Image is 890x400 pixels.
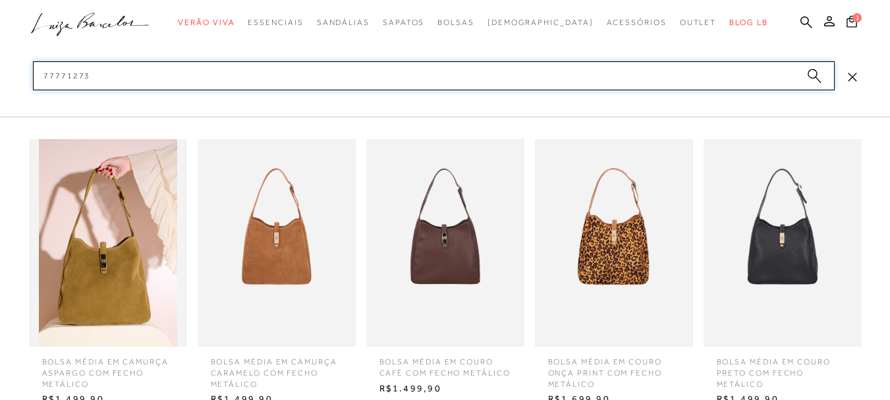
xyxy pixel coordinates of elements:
[32,347,184,389] span: BOLSA MÉDIA EM CAMURÇA ASPARGO COM FECHO METÁLICO
[198,139,356,347] img: BOLSA MÉDIA EM CAMURÇA CARAMELO COM FECHO METÁLICO
[535,139,693,347] img: BOLSA MÉDIA EM COURO ONÇA PRINT COM FECHO METÁLICO
[370,379,521,399] span: R$1.499,90
[178,11,235,35] a: categoryNavScreenReaderText
[704,139,862,347] img: BOLSA MÉDIA EM COURO PRETO COM FECHO METÁLICO
[852,13,862,22] span: 1
[607,18,667,27] span: Acessórios
[607,11,667,35] a: categoryNavScreenReaderText
[437,11,474,35] a: categoryNavScreenReaderText
[680,11,717,35] a: categoryNavScreenReaderText
[843,14,861,32] button: 1
[729,18,767,27] span: BLOG LB
[366,139,524,347] img: BOLSA MÉDIA EM COURO CAFÉ COM FECHO METÁLICO
[363,139,528,398] a: BOLSA MÉDIA EM COURO CAFÉ COM FECHO METÁLICO BOLSA MÉDIA EM COURO CAFÉ COM FECHO METÁLICO R$1.499,90
[29,139,187,347] img: BOLSA MÉDIA EM CAMURÇA ASPARGO COM FECHO METÁLICO
[33,61,835,90] input: Buscar.
[383,18,424,27] span: Sapatos
[487,18,594,27] span: [DEMOGRAPHIC_DATA]
[707,347,858,389] span: BOLSA MÉDIA EM COURO PRETO COM FECHO METÁLICO
[538,347,690,389] span: BOLSA MÉDIA EM COURO ONÇA PRINT COM FECHO METÁLICO
[437,18,474,27] span: Bolsas
[201,347,352,389] span: BOLSA MÉDIA EM CAMURÇA CARAMELO COM FECHO METÁLICO
[248,18,303,27] span: Essenciais
[729,11,767,35] a: BLOG LB
[370,347,521,379] span: BOLSA MÉDIA EM COURO CAFÉ COM FECHO METÁLICO
[317,18,370,27] span: Sandálias
[487,11,594,35] a: noSubCategoriesText
[383,11,424,35] a: categoryNavScreenReaderText
[680,18,717,27] span: Outlet
[248,11,303,35] a: categoryNavScreenReaderText
[317,11,370,35] a: categoryNavScreenReaderText
[178,18,235,27] span: Verão Viva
